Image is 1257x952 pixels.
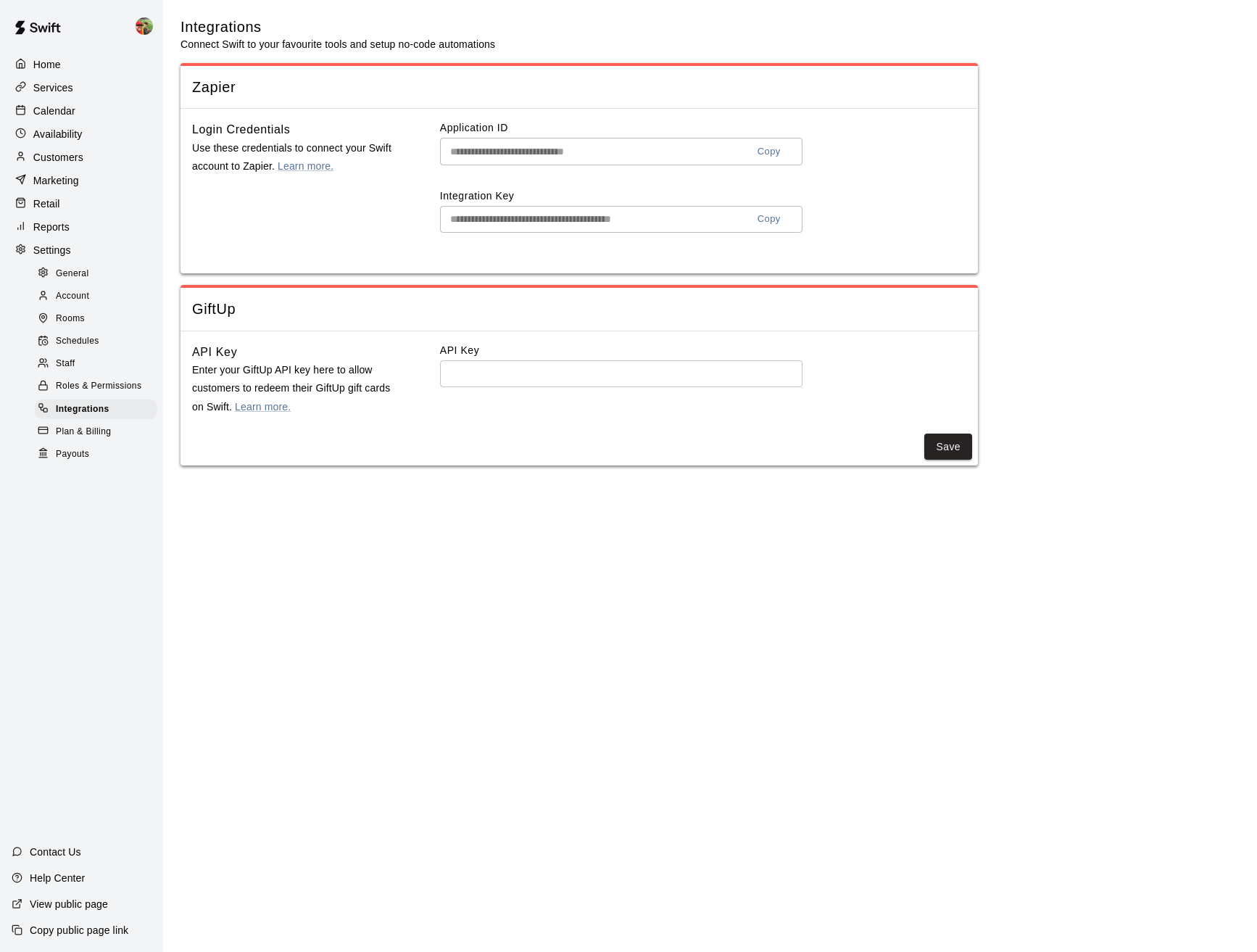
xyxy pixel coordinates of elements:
span: General [56,267,89,281]
button: Copy [746,208,792,231]
p: Copy public page link [30,923,128,937]
span: Schedules [56,334,99,349]
a: Calendar [12,100,152,122]
a: Retail [12,193,152,215]
p: Use these credentials to connect your Swift account to Zapier. [192,139,394,175]
div: Roles & Permissions [35,376,157,397]
span: Rooms [56,312,85,326]
a: Learn more. [278,160,333,172]
span: Payouts [56,447,89,462]
a: Integrations [35,398,163,421]
p: Marketing [33,173,79,188]
p: Connect Swift to your favourite tools and setup no-code automations [181,37,495,51]
p: Enter your GiftUp API key here to allow customers to redeem their GiftUp gift cards on Swift. [192,361,394,416]
img: Matthew Cotter [136,17,153,35]
a: Services [12,77,152,99]
p: Calendar [33,104,75,118]
h6: Login Credentials [192,120,290,139]
div: Integrations [35,400,157,420]
div: Payouts [35,444,157,465]
h5: Integrations [181,17,495,37]
a: Home [12,54,152,75]
p: Home [33,57,61,72]
a: Staff [35,353,163,376]
a: Learn more. [235,401,291,413]
a: Payouts [35,443,163,465]
a: Account [35,285,163,307]
label: Application ID [440,120,508,135]
h6: API Key [192,343,237,362]
div: Plan & Billing [35,422,157,442]
p: Settings [33,243,71,257]
a: Roles & Permissions [35,376,163,398]
a: Rooms [35,308,163,331]
a: Plan & Billing [35,421,163,443]
span: Plan & Billing [56,425,111,439]
label: API Key [440,343,480,357]
p: View public page [30,897,108,911]
div: General [35,264,157,284]
span: Roles & Permissions [56,379,141,394]
button: Copy [746,141,792,163]
span: Zapier [192,78,966,97]
button: Save [924,434,972,460]
p: Services [33,80,73,95]
label: Integration Key [440,189,515,203]
p: Availability [33,127,83,141]
a: Marketing [12,170,152,191]
p: Contact Us [30,845,81,859]
a: Reports [12,216,152,238]
div: Staff [35,354,157,374]
p: Retail [33,196,60,211]
a: Settings [12,239,152,261]
p: Reports [33,220,70,234]
div: Schedules [35,331,157,352]
div: Matthew Cotter [133,12,163,41]
span: GiftUp [192,299,966,319]
span: Account [56,289,89,304]
span: Staff [56,357,75,371]
p: Customers [33,150,83,165]
p: Help Center [30,871,85,885]
a: General [35,262,163,285]
a: Schedules [35,331,163,353]
a: Availability [12,123,152,145]
div: Rooms [35,309,157,329]
div: Account [35,286,157,307]
span: Integrations [56,402,109,417]
a: Customers [12,146,152,168]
